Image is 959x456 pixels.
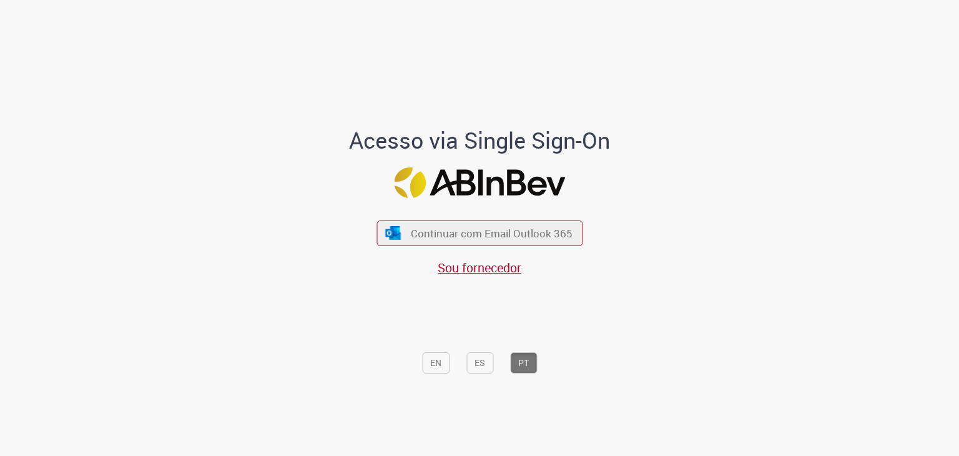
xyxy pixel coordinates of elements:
[411,226,573,240] span: Continuar com Email Outlook 365
[510,352,537,374] button: PT
[438,259,521,276] a: Sou fornecedor
[307,128,653,153] h1: Acesso via Single Sign-On
[466,352,493,374] button: ES
[394,167,565,198] img: Logo ABInBev
[422,352,450,374] button: EN
[385,227,402,240] img: ícone Azure/Microsoft 360
[376,221,583,246] button: ícone Azure/Microsoft 360 Continuar com Email Outlook 365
